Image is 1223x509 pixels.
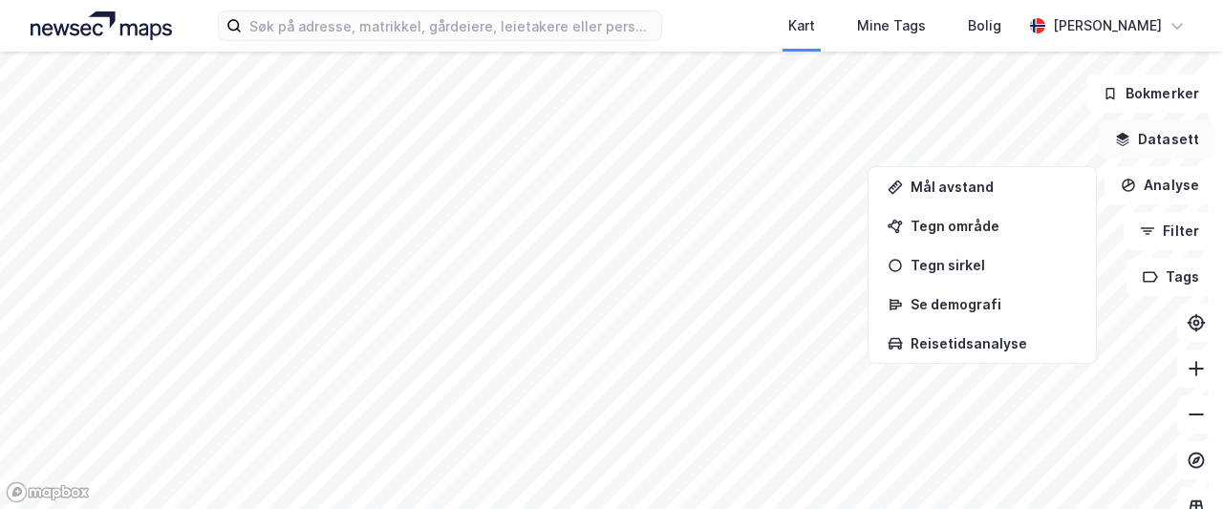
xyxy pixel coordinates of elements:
[911,335,1077,351] div: Reisetidsanalyse
[1053,14,1162,37] div: [PERSON_NAME]
[968,14,1001,37] div: Bolig
[911,257,1077,273] div: Tegn sirkel
[1105,166,1215,204] button: Analyse
[31,11,172,40] img: logo.a4113a55bc3d86da70a041830d287a7e.svg
[1127,417,1223,509] div: Kontrollprogram for chat
[1126,258,1215,296] button: Tags
[911,218,1077,234] div: Tegn område
[857,14,926,37] div: Mine Tags
[911,296,1077,312] div: Se demografi
[6,481,90,503] a: Mapbox homepage
[242,11,661,40] input: Søk på adresse, matrikkel, gårdeiere, leietakere eller personer
[788,14,815,37] div: Kart
[1086,74,1215,113] button: Bokmerker
[1099,120,1215,159] button: Datasett
[1127,417,1223,509] iframe: Chat Widget
[1124,212,1215,250] button: Filter
[911,179,1077,195] div: Mål avstand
